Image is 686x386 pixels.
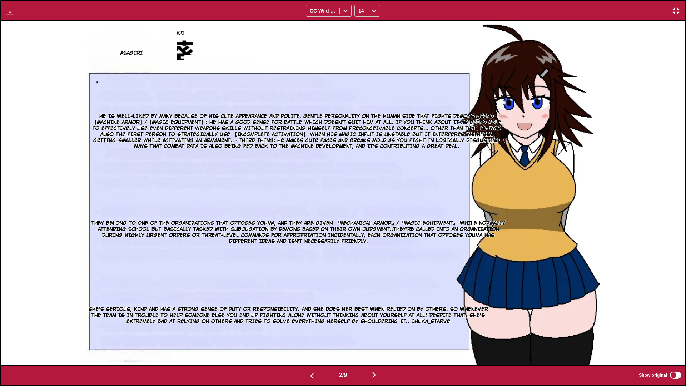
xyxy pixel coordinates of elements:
img: Manga Panel [86,21,599,365]
input: Show original [670,372,681,379]
img: Download translated images [6,6,14,15]
p: She's serious, kind and has a strong sense of duty or responsibility. And she does her best when ... [86,305,490,326]
p: Aoi [174,29,186,38]
p: （Detailed data） [196,59,247,68]
p: He is well-liked by many because of his cute appearance and polite, gentle personality on the hum... [86,112,507,151]
img: Previous page [308,372,316,380]
p: Asagiri [119,49,144,58]
span: Show original [639,373,667,378]
p: They belong to one of the organizations that opposes youma, and they are given 『Mechanical Armor』... [86,219,511,246]
span: 2 / 9 [339,372,347,378]
img: Next page [370,371,378,379]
